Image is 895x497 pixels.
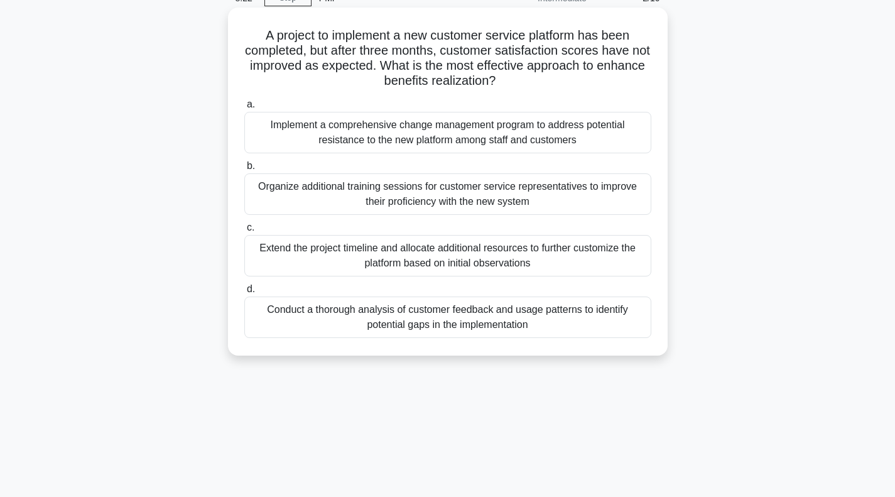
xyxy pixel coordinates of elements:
div: Conduct a thorough analysis of customer feedback and usage patterns to identify potential gaps in... [244,297,651,338]
span: c. [247,222,254,232]
span: d. [247,283,255,294]
span: a. [247,99,255,109]
div: Organize additional training sessions for customer service representatives to improve their profi... [244,173,651,215]
div: Implement a comprehensive change management program to address potential resistance to the new pl... [244,112,651,153]
span: b. [247,160,255,171]
h5: A project to implement a new customer service platform has been completed, but after three months... [243,28,653,89]
div: Extend the project timeline and allocate additional resources to further customize the platform b... [244,235,651,276]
